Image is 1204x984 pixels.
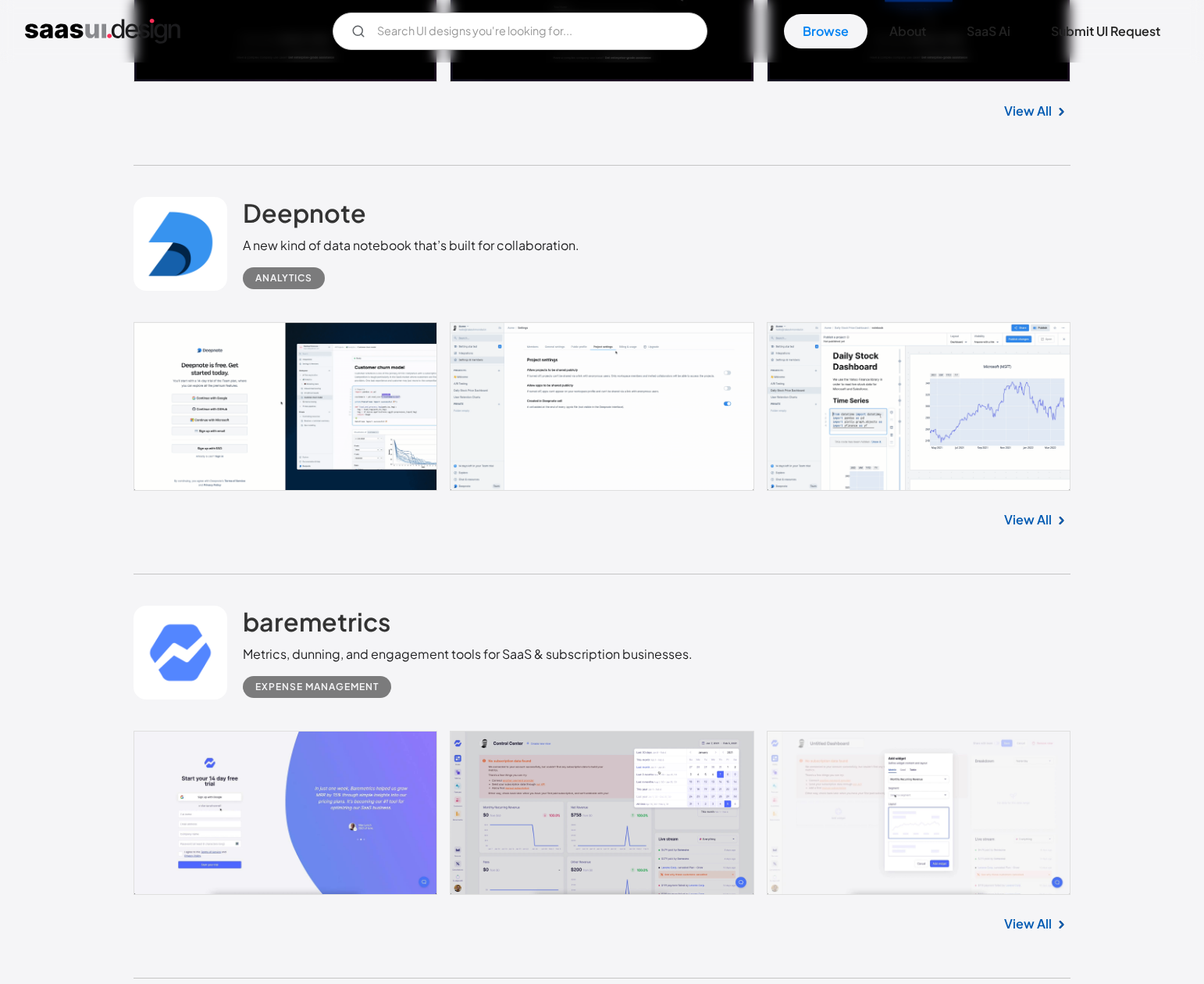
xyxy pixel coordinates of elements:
[871,14,945,48] a: About
[25,19,180,44] a: home
[784,14,867,48] a: Browse
[1004,914,1052,933] a: View All
[255,678,379,696] div: Expense Management
[948,14,1029,48] a: SaaS Ai
[1004,510,1052,529] a: View All
[333,13,707,50] input: Search UI designs you're looking for...
[243,197,366,228] h2: Deepnote
[243,645,693,664] div: Metrics, dunning, and engagement tools for SaaS & subscription businesses.
[1032,14,1179,48] a: Submit UI Request
[243,197,366,236] a: Deepnote
[243,606,390,645] a: baremetrics
[255,269,312,288] div: Analytics
[1004,102,1052,120] a: View All
[243,236,579,255] div: A new kind of data notebook that’s built for collaboration.
[243,606,390,637] h2: baremetrics
[333,13,707,50] form: Email Form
